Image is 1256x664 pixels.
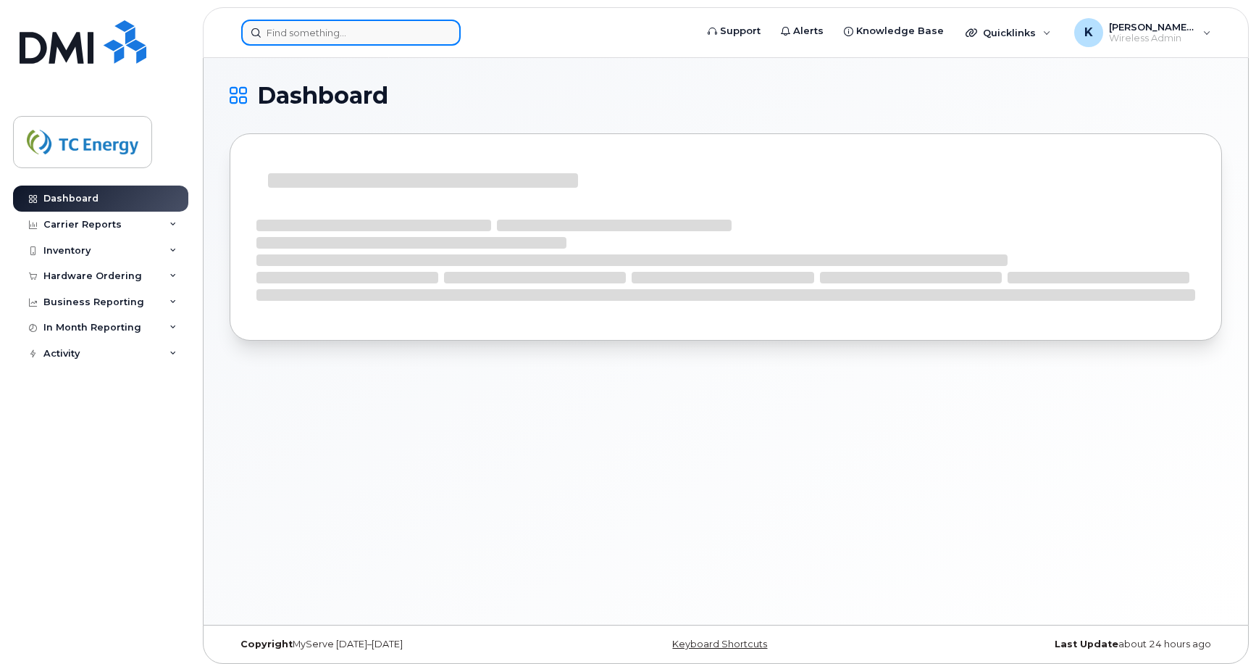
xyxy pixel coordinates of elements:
[1055,639,1118,650] strong: Last Update
[672,639,767,650] a: Keyboard Shortcuts
[230,639,561,650] div: MyServe [DATE]–[DATE]
[891,639,1222,650] div: about 24 hours ago
[257,85,388,107] span: Dashboard
[240,639,293,650] strong: Copyright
